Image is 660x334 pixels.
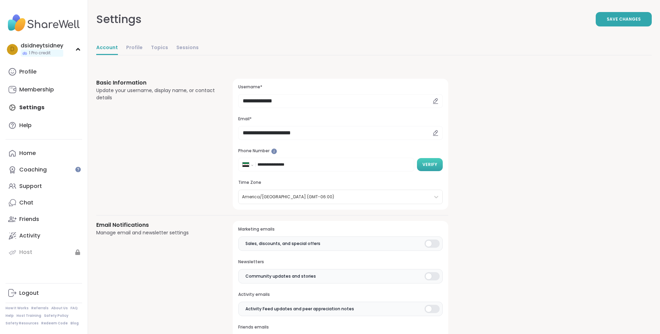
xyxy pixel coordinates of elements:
a: Logout [5,285,82,301]
span: Save Changes [607,16,641,22]
a: Sessions [176,41,199,55]
h3: Basic Information [96,79,216,87]
a: Friends [5,211,82,227]
h3: Email* [238,116,443,122]
div: Update your username, display name, or contact details [96,87,216,101]
iframe: Spotlight [75,167,81,172]
h3: Username* [238,84,443,90]
span: Sales, discounts, and special offers [245,241,320,247]
div: Chat [19,199,33,207]
a: Support [5,178,82,194]
div: Profile [19,68,36,76]
div: Help [19,122,32,129]
a: FAQ [70,306,78,311]
a: Safety Policy [44,313,68,318]
div: Friends [19,215,39,223]
iframe: Spotlight [271,148,277,154]
img: Syria [243,163,249,167]
a: About Us [51,306,68,311]
h3: Marketing emails [238,226,443,232]
span: Activity Feed updates and peer appreciation notes [245,306,354,312]
a: Chat [5,194,82,211]
div: Logout [19,289,39,297]
div: dsidneytsidney [21,42,63,49]
a: Blog [70,321,79,326]
div: Home [19,149,36,157]
a: Help [5,313,14,318]
a: Redeem Code [41,321,68,326]
div: Host [19,248,32,256]
div: Activity [19,232,40,240]
a: Profile [5,64,82,80]
a: Activity [5,227,82,244]
div: Coaching [19,166,47,174]
h3: Phone Number [238,148,443,154]
a: Host Training [16,313,41,318]
a: Host [5,244,82,260]
a: Profile [126,41,143,55]
a: Help [5,117,82,134]
button: Save Changes [596,12,652,26]
span: Community updates and stories [245,273,316,279]
div: Support [19,182,42,190]
a: Safety Resources [5,321,38,326]
div: Manage email and newsletter settings [96,229,216,236]
img: ShareWell Nav Logo [5,11,82,35]
button: Verify [417,158,443,171]
a: Membership [5,81,82,98]
div: Membership [19,86,54,93]
a: How It Works [5,306,29,311]
span: d [10,45,14,54]
a: Coaching [5,162,82,178]
span: 1 Pro credit [29,50,51,56]
a: Home [5,145,82,162]
a: Referrals [31,306,48,311]
div: Settings [96,11,142,27]
h3: Friends emails [238,324,443,330]
h3: Activity emails [238,292,443,298]
h3: Time Zone [238,180,443,186]
h3: Email Notifications [96,221,216,229]
a: Topics [151,41,168,55]
h3: Newsletters [238,259,443,265]
a: Account [96,41,118,55]
span: Verify [422,162,437,168]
